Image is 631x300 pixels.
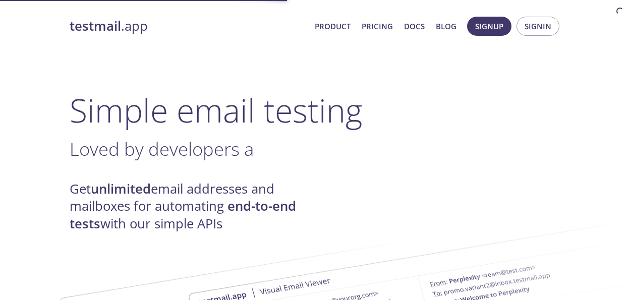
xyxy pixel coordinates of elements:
span: Signup [475,20,503,33]
h1: Simple email testing [70,91,562,130]
a: Product [315,20,351,33]
a: Docs [404,20,425,33]
a: testmail.app [70,18,307,35]
a: Blog [436,20,456,33]
a: Pricing [362,20,393,33]
span: Signin [525,20,551,33]
button: Signin [517,17,559,36]
strong: testmail [70,17,121,35]
strong: end-to-end tests [70,197,296,232]
button: Signup [467,17,511,36]
strong: unlimited [91,180,151,198]
h4: Get email addresses and mailboxes for automating with our simple APIs [70,181,316,232]
span: Loved by developers a [70,136,254,161]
